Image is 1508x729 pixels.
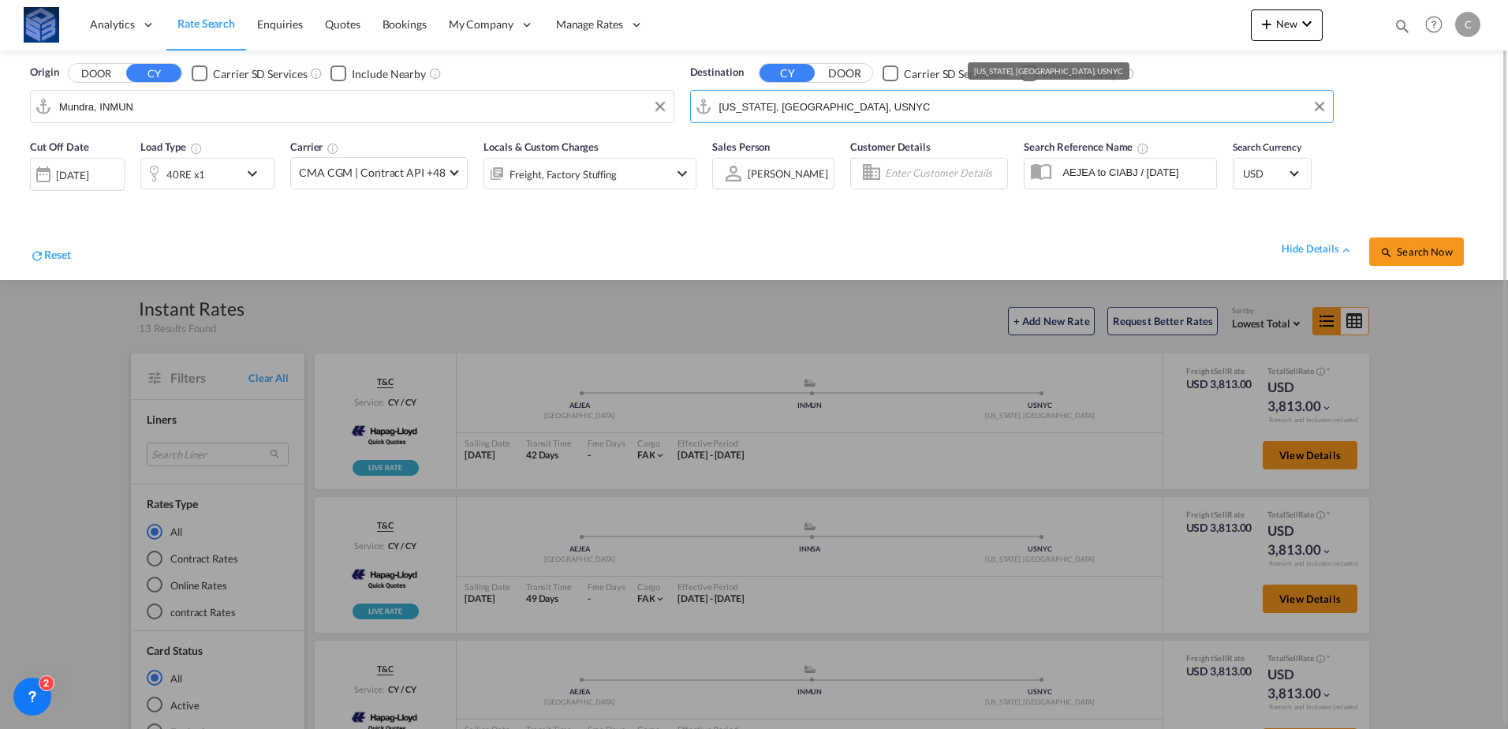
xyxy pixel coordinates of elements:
[1297,14,1316,33] md-icon: icon-chevron-down
[510,163,617,185] div: Freight Factory Stuffing
[690,65,744,80] span: Destination
[1024,140,1149,153] span: Search Reference Name
[673,164,692,183] md-icon: icon-chevron-down
[817,65,872,83] button: DOOR
[90,17,135,32] span: Analytics
[1137,142,1149,155] md-icon: Your search will be saved by the below given name
[383,17,427,31] span: Bookings
[1243,166,1287,181] span: USD
[712,140,770,153] span: Sales Person
[1257,17,1316,30] span: New
[126,64,181,82] button: CY
[30,140,89,153] span: Cut Off Date
[883,65,998,81] md-checkbox: Checkbox No Ink
[56,168,88,182] div: [DATE]
[1380,246,1393,259] md-icon: icon-magnify
[290,140,339,153] span: Carrier
[974,62,1122,80] div: [US_STATE], [GEOGRAPHIC_DATA], USNYC
[30,247,71,266] div: icon-refreshReset
[190,142,203,155] md-icon: icon-information-outline
[330,65,426,81] md-checkbox: Checkbox No Ink
[30,65,58,80] span: Origin
[140,140,203,153] span: Load Type
[44,248,71,261] span: Reset
[299,165,445,181] span: CMA CGM | Contract API +48
[257,17,303,31] span: Enquiries
[243,164,270,183] md-icon: icon-chevron-down
[1394,17,1411,35] md-icon: icon-magnify
[719,95,1326,118] input: Search by Port
[1308,95,1331,118] button: Clear Input
[30,158,125,191] div: [DATE]
[1455,12,1480,37] div: C
[31,91,674,122] md-input-container: Mundra, INMUN
[177,17,235,30] span: Rate Search
[1233,141,1301,153] span: Search Currency
[69,65,124,83] button: DOOR
[166,163,205,185] div: 40RE x1
[483,140,599,153] span: Locals & Custom Charges
[850,140,930,153] span: Customer Details
[30,189,42,210] md-datepicker: Select
[429,67,442,80] md-icon: Unchecked: Ignores neighbouring ports when fetching rates.Checked : Includes neighbouring ports w...
[1420,11,1447,38] span: Help
[1054,160,1216,184] input: Search Reference Name
[483,158,696,189] div: Freight Factory Stuffingicon-chevron-down
[1420,11,1455,39] div: Help
[310,67,323,80] md-icon: Unchecked: Search for CY (Container Yard) services for all selected carriers.Checked : Search for...
[1282,241,1353,257] div: hide detailsicon-chevron-up
[1394,17,1411,41] div: icon-magnify
[1380,245,1452,258] span: icon-magnifySearch Now
[327,142,339,155] md-icon: The selected Trucker/Carrierwill be displayed in the rate results If the rates are from another f...
[691,91,1334,122] md-input-container: New York, NY, USNYC
[1257,14,1276,33] md-icon: icon-plus 400-fg
[30,249,44,263] md-icon: icon-refresh
[556,17,623,32] span: Manage Rates
[904,66,998,82] div: Carrier SD Services
[760,64,815,82] button: CY
[24,7,59,43] img: fff785d0086311efa2d3e168b14c2f64.png
[746,162,830,185] md-select: Sales Person: Carlo Piccolo
[648,95,672,118] button: Clear Input
[1021,65,1117,81] md-checkbox: Checkbox No Ink
[59,95,666,118] input: Search by Port
[325,17,360,31] span: Quotes
[1339,243,1353,257] md-icon: icon-chevron-up
[1241,162,1303,185] md-select: Select Currency: $ USDUnited States Dollar
[213,66,307,82] div: Carrier SD Services
[748,167,828,180] div: [PERSON_NAME]
[192,65,307,81] md-checkbox: Checkbox No Ink
[1251,9,1323,41] button: icon-plus 400-fgNewicon-chevron-down
[885,162,1002,185] input: Enter Customer Details
[449,17,513,32] span: My Company
[1369,237,1464,266] button: icon-magnifySearch Now
[352,66,426,82] div: Include Nearby
[140,158,274,189] div: 40RE x1icon-chevron-down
